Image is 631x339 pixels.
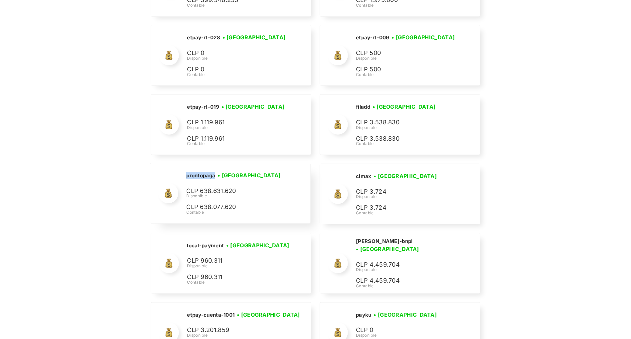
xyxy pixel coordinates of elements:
div: Disponible [356,332,456,338]
h3: • [GEOGRAPHIC_DATA] [237,311,300,319]
div: Contable [187,141,287,147]
p: CLP 500 [356,48,456,58]
h2: etpay-cuenta-1001 [187,312,235,318]
div: Contable [356,72,457,78]
h2: [PERSON_NAME]-bnpl [356,238,412,245]
div: Disponible [187,332,302,338]
div: Contable [356,2,457,8]
div: Disponible [187,125,287,131]
h2: local-payment [187,242,224,249]
div: Disponible [356,194,456,200]
h2: prontopaga [186,172,215,179]
h3: • [GEOGRAPHIC_DATA] [374,172,437,180]
p: CLP 960.311 [187,272,287,282]
div: Contable [187,279,292,285]
div: Contable [187,72,288,78]
h3: • [GEOGRAPHIC_DATA] [222,103,285,111]
div: Disponible [356,125,456,131]
p: CLP 3.538.830 [356,118,456,127]
p: CLP 0 [187,65,287,74]
div: Contable [356,283,472,289]
p: CLP 1.119.961 [187,118,287,127]
div: Disponible [186,193,286,199]
div: Contable [186,209,286,215]
p: CLP 3.724 [356,203,456,213]
h2: etpay-rt-009 [356,34,390,41]
div: Disponible [356,267,472,273]
div: Contable [356,141,456,147]
div: Contable [356,210,456,216]
h3: • [GEOGRAPHIC_DATA] [373,103,436,111]
p: CLP 1.119.961 [187,134,287,144]
p: CLP 3.201.859 [187,325,287,335]
h3: • [GEOGRAPHIC_DATA] [374,311,437,319]
h3: • [GEOGRAPHIC_DATA] [356,245,419,253]
p: CLP 4.459.704 [356,276,456,286]
h2: payku [356,312,372,318]
div: Disponible [356,55,457,61]
div: Disponible [187,55,288,61]
h3: • [GEOGRAPHIC_DATA] [392,33,455,41]
div: Disponible [187,263,292,269]
h3: • [GEOGRAPHIC_DATA] [226,241,289,249]
p: CLP 500 [356,65,456,74]
h2: filadd [356,104,370,110]
p: CLP 0 [356,325,456,335]
p: CLP 638.631.620 [186,186,286,196]
p: CLP 0 [187,48,287,58]
h3: • [GEOGRAPHIC_DATA] [223,33,286,41]
p: CLP 4.459.704 [356,260,456,270]
h2: etpay-rt-028 [187,34,220,41]
h3: • [GEOGRAPHIC_DATA] [218,171,281,179]
p: CLP 638.077.620 [186,202,286,212]
p: CLP 3.538.830 [356,134,456,144]
h2: etpay-rt-019 [187,104,219,110]
h2: clmax [356,173,372,180]
p: CLP 3.724 [356,187,456,197]
div: Contable [187,2,287,8]
p: CLP 960.311 [187,256,287,266]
